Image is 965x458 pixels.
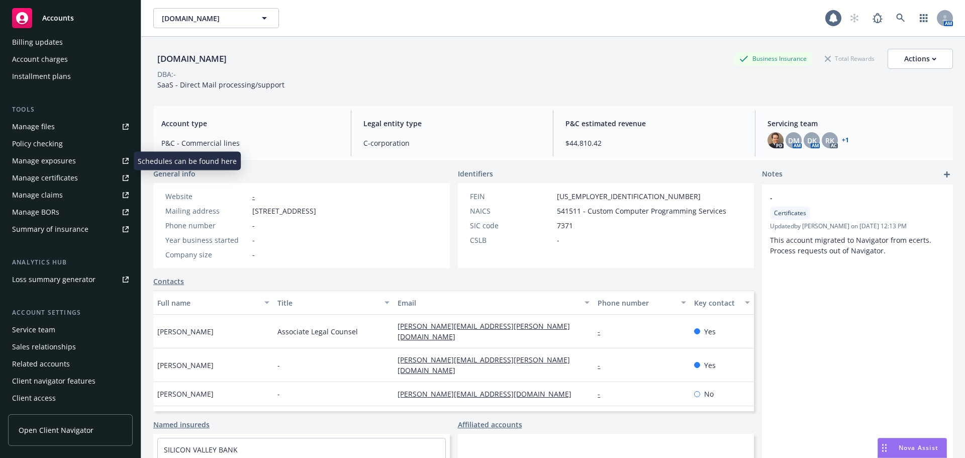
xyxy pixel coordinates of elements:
[762,168,783,180] span: Notes
[157,80,284,89] span: SaaS - Direct Mail processing/support
[458,168,493,179] span: Identifiers
[273,291,394,315] button: Title
[770,235,933,255] span: This account migrated to Navigator from ecerts. Process requests out of Navigator.
[153,276,184,287] a: Contacts
[767,132,784,148] img: photo
[825,135,834,146] span: RK
[8,170,133,186] a: Manage certificates
[12,271,95,288] div: Loss summary generator
[914,8,934,28] a: Switch app
[12,119,55,135] div: Manage files
[8,105,133,115] div: Tools
[891,8,911,28] a: Search
[12,390,56,406] div: Client access
[8,119,133,135] a: Manage files
[277,360,280,371] span: -
[8,390,133,406] a: Client access
[770,222,945,231] span: Updated by [PERSON_NAME] on [DATE] 12:13 PM
[394,291,594,315] button: Email
[704,360,716,371] span: Yes
[598,327,608,336] a: -
[153,52,231,65] div: [DOMAIN_NAME]
[557,220,573,231] span: 7371
[277,298,378,308] div: Title
[8,51,133,67] a: Account charges
[165,220,248,231] div: Phone number
[153,168,196,179] span: General info
[458,419,522,430] a: Affiliated accounts
[398,298,578,308] div: Email
[598,360,608,370] a: -
[252,220,255,231] span: -
[888,49,953,69] button: Actions
[277,389,280,399] span: -
[867,8,888,28] a: Report a Bug
[252,192,255,201] a: -
[762,185,953,264] div: -CertificatesUpdatedby [PERSON_NAME] on [DATE] 12:13 PMThis account migrated to Navigator from ec...
[12,339,76,355] div: Sales relationships
[8,187,133,203] a: Manage claims
[8,257,133,267] div: Analytics hub
[8,34,133,50] a: Billing updates
[8,339,133,355] a: Sales relationships
[704,326,716,337] span: Yes
[12,51,68,67] div: Account charges
[12,153,76,169] div: Manage exposures
[363,118,541,129] span: Legal entity type
[941,168,953,180] a: add
[8,153,133,169] a: Manage exposures
[8,322,133,338] a: Service team
[842,137,849,143] a: +1
[161,118,339,129] span: Account type
[157,298,258,308] div: Full name
[565,118,743,129] span: P&C estimated revenue
[694,298,739,308] div: Key contact
[8,221,133,237] a: Summary of insurance
[363,138,541,148] span: C-corporation
[398,389,580,399] a: [PERSON_NAME][EMAIL_ADDRESS][DOMAIN_NAME]
[8,136,133,152] a: Policy checking
[277,326,358,337] span: Associate Legal Counsel
[8,4,133,32] a: Accounts
[899,443,938,452] span: Nova Assist
[8,356,133,372] a: Related accounts
[252,235,255,245] span: -
[12,68,71,84] div: Installment plans
[8,204,133,220] a: Manage BORs
[8,271,133,288] a: Loss summary generator
[12,221,88,237] div: Summary of insurance
[12,136,63,152] div: Policy checking
[162,13,249,24] span: [DOMAIN_NAME]
[157,360,214,371] span: [PERSON_NAME]
[252,206,316,216] span: [STREET_ADDRESS]
[734,52,812,65] div: Business Insurance
[12,373,95,389] div: Client navigator features
[774,209,806,218] span: Certificates
[594,291,690,315] button: Phone number
[398,355,570,375] a: [PERSON_NAME][EMAIL_ADDRESS][PERSON_NAME][DOMAIN_NAME]
[12,34,63,50] div: Billing updates
[19,425,93,435] span: Open Client Navigator
[153,419,210,430] a: Named insureds
[565,138,743,148] span: $44,810.42
[398,321,570,341] a: [PERSON_NAME][EMAIL_ADDRESS][PERSON_NAME][DOMAIN_NAME]
[844,8,864,28] a: Start snowing
[8,68,133,84] a: Installment plans
[12,170,78,186] div: Manage certificates
[878,438,891,457] div: Drag to move
[8,373,133,389] a: Client navigator features
[42,14,74,22] span: Accounts
[767,118,945,129] span: Servicing team
[153,291,273,315] button: Full name
[8,308,133,318] div: Account settings
[557,235,559,245] span: -
[165,235,248,245] div: Year business started
[12,322,55,338] div: Service team
[157,326,214,337] span: [PERSON_NAME]
[252,249,255,260] span: -
[878,438,947,458] button: Nova Assist
[690,291,754,315] button: Key contact
[153,8,279,28] button: [DOMAIN_NAME]
[788,135,800,146] span: DM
